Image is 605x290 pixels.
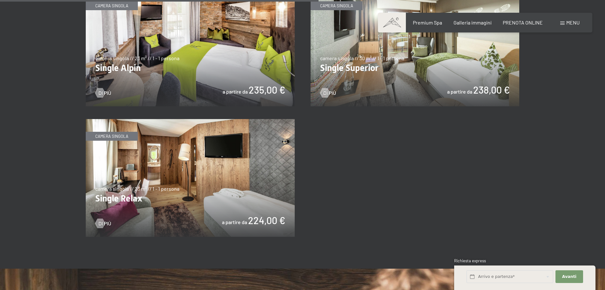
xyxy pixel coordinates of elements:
a: PRENOTA ONLINE [503,19,543,25]
img: Single Relax [86,119,295,237]
a: Di più [95,89,111,96]
button: Avanti [555,270,583,283]
a: Single Relax [86,119,295,123]
span: Menu [566,19,580,25]
span: Di più [323,89,336,96]
span: Di più [98,220,111,227]
a: Premium Spa [413,19,442,25]
span: Avanti [562,274,576,279]
a: Di più [95,220,111,227]
span: Richiesta express [454,258,486,263]
span: Di più [98,89,111,96]
a: Di più [320,89,336,96]
a: Galleria immagini [454,19,492,25]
